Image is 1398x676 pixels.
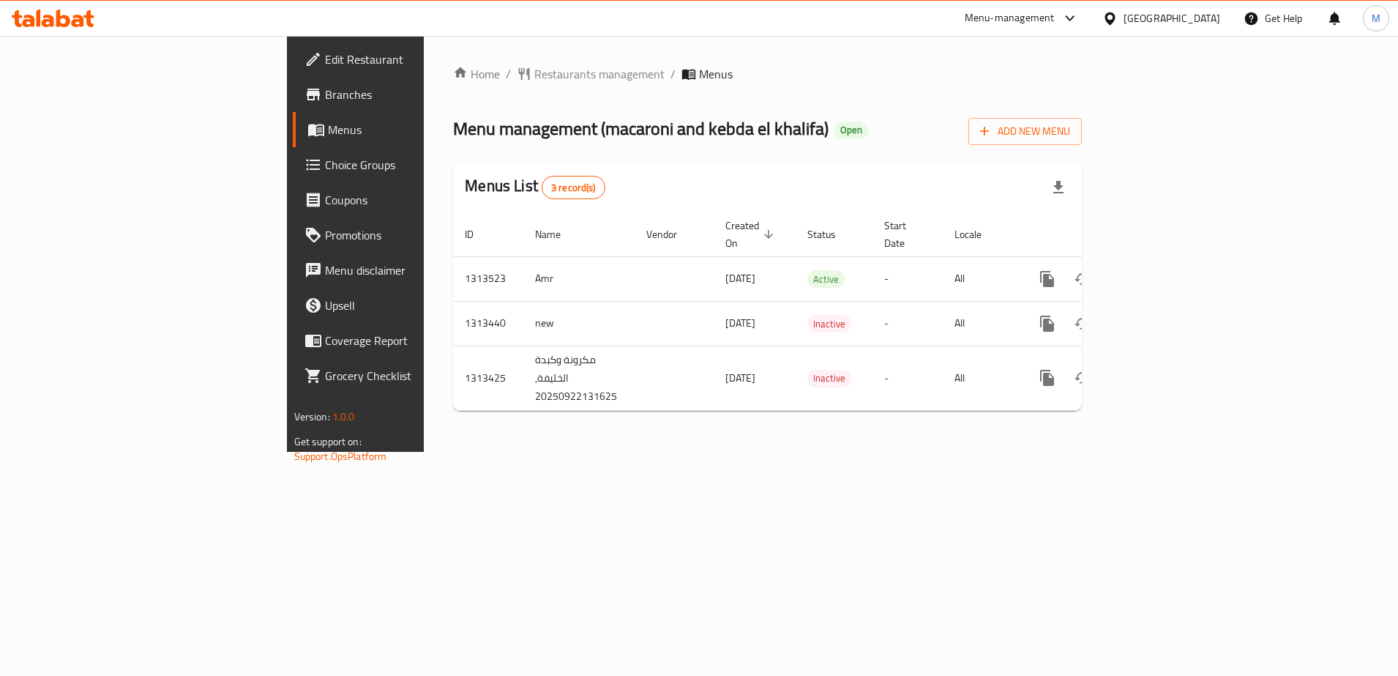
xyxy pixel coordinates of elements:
td: - [872,346,943,410]
button: Add New Menu [968,118,1082,145]
span: Menu management ( macaroni and kebda el khalifa ) [453,112,829,145]
button: more [1030,306,1065,341]
span: [DATE] [725,368,755,387]
span: Menus [328,121,509,138]
th: Actions [1018,212,1182,257]
a: Menus [293,112,520,147]
a: Restaurants management [517,65,665,83]
span: Locale [954,226,1001,243]
a: Upsell [293,288,520,323]
div: Menu-management [965,10,1055,27]
div: Open [834,122,868,139]
span: Created On [725,217,778,252]
span: Coverage Report [325,332,509,349]
td: All [943,346,1018,410]
button: Change Status [1065,261,1100,297]
span: Restaurants management [534,65,665,83]
a: Support.OpsPlatform [294,447,387,466]
table: enhanced table [453,212,1182,411]
span: Open [834,124,868,136]
div: Active [807,270,845,288]
td: مكرونة وكبدة الخليفة, 20250922131625 [523,346,635,410]
span: Version: [294,407,330,426]
button: Change Status [1065,360,1100,395]
td: new [523,301,635,346]
td: - [872,256,943,301]
span: Inactive [807,370,851,387]
span: Add New Menu [980,122,1070,141]
td: Amr [523,256,635,301]
a: Branches [293,77,520,112]
a: Menu disclaimer [293,253,520,288]
span: M [1372,10,1380,26]
span: 3 record(s) [542,181,605,195]
div: Inactive [807,315,851,333]
a: Choice Groups [293,147,520,182]
button: more [1030,360,1065,395]
span: Edit Restaurant [325,51,509,68]
a: Coupons [293,182,520,218]
span: Menu disclaimer [325,261,509,279]
span: 1.0.0 [332,407,355,426]
span: Status [807,226,855,243]
span: Get support on: [294,432,362,451]
div: Export file [1041,170,1076,205]
span: Choice Groups [325,156,509,174]
span: Coupons [325,191,509,209]
span: Branches [325,86,509,103]
span: Grocery Checklist [325,367,509,385]
nav: breadcrumb [453,65,1082,83]
span: Inactive [807,316,851,333]
td: - [872,301,943,346]
td: All [943,256,1018,301]
td: All [943,301,1018,346]
div: Total records count [542,176,605,199]
span: Promotions [325,226,509,244]
span: Vendor [646,226,696,243]
a: Edit Restaurant [293,42,520,77]
span: Start Date [884,217,925,252]
span: Menus [699,65,733,83]
span: [DATE] [725,313,755,333]
button: more [1030,261,1065,297]
span: Active [807,271,845,288]
span: ID [465,226,493,243]
span: [DATE] [725,269,755,288]
h2: Menus List [465,175,605,199]
a: Promotions [293,218,520,253]
button: Change Status [1065,306,1100,341]
a: Coverage Report [293,323,520,358]
span: Upsell [325,297,509,314]
span: Name [535,226,580,243]
li: / [670,65,676,83]
a: Grocery Checklist [293,358,520,393]
div: [GEOGRAPHIC_DATA] [1124,10,1220,26]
